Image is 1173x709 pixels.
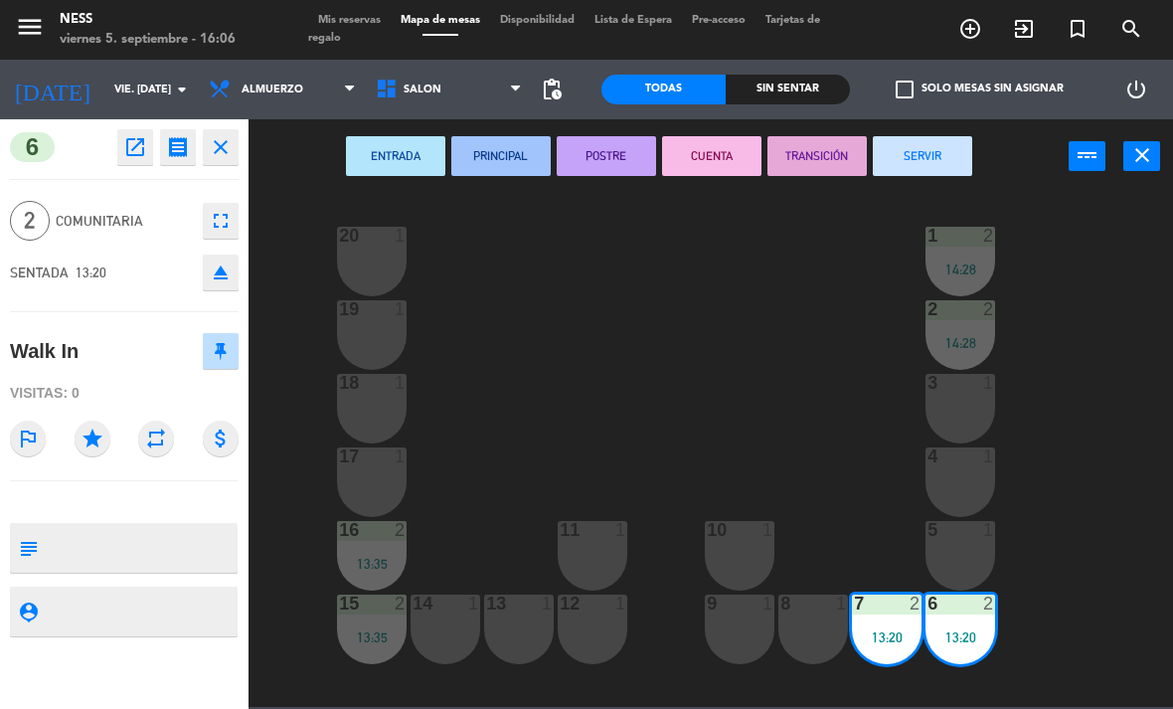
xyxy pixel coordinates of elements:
[17,537,39,559] i: subject
[1066,17,1089,41] i: turned_in_not
[873,136,972,176] button: SERVIR
[560,521,561,539] div: 11
[10,201,50,241] span: 2
[983,300,995,318] div: 2
[10,421,46,456] i: outlined_flag
[983,447,995,465] div: 1
[927,374,928,392] div: 3
[203,421,239,456] i: attach_money
[308,15,391,26] span: Mis reservas
[726,75,850,104] div: Sin sentar
[138,421,174,456] i: repeat
[203,255,239,290] button: eject
[75,421,110,456] i: star
[242,84,303,96] span: Almuerzo
[10,376,239,411] div: Visitas: 0
[762,595,774,613] div: 1
[1104,12,1158,46] span: BUSCAR
[10,265,69,280] span: SENTADA
[927,521,928,539] div: 5
[910,595,922,613] div: 2
[682,15,755,26] span: Pre-acceso
[160,129,196,165] button: receipt
[560,595,561,613] div: 12
[780,595,781,613] div: 8
[943,12,997,46] span: RESERVAR MESA
[395,227,407,245] div: 1
[615,595,627,613] div: 1
[10,132,55,162] span: 6
[927,300,928,318] div: 2
[896,81,1064,98] label: Solo mesas sin asignar
[203,129,239,165] button: close
[76,265,106,280] span: 13:20
[15,12,45,42] i: menu
[767,136,867,176] button: TRANSICIÓN
[836,595,848,613] div: 1
[468,595,480,613] div: 1
[1130,143,1154,167] i: close
[339,595,340,613] div: 15
[391,15,490,26] span: Mapa de mesas
[209,135,233,159] i: close
[585,15,682,26] span: Lista de Espera
[662,136,761,176] button: CUENTA
[1124,78,1148,101] i: power_settings_new
[1069,141,1105,171] button: power_input
[983,521,995,539] div: 1
[983,374,995,392] div: 1
[1076,143,1099,167] i: power_input
[339,300,340,318] div: 19
[927,595,928,613] div: 6
[209,209,233,233] i: fullscreen
[854,595,855,613] div: 7
[10,335,79,368] div: Walk In
[896,81,914,98] span: check_box_outline_blank
[170,78,194,101] i: arrow_drop_down
[339,447,340,465] div: 17
[404,84,441,96] span: SALON
[615,521,627,539] div: 1
[166,135,190,159] i: receipt
[1119,17,1143,41] i: search
[339,521,340,539] div: 16
[601,75,726,104] div: Todas
[925,630,995,644] div: 13:20
[490,15,585,26] span: Disponibilidad
[1051,12,1104,46] span: Reserva especial
[123,135,147,159] i: open_in_new
[117,129,153,165] button: open_in_new
[925,263,995,276] div: 14:28
[927,447,928,465] div: 4
[337,557,407,571] div: 13:35
[337,630,407,644] div: 13:35
[540,78,564,101] span: pending_actions
[1123,141,1160,171] button: close
[395,447,407,465] div: 1
[395,300,407,318] div: 1
[413,595,414,613] div: 14
[983,595,995,613] div: 2
[451,136,551,176] button: PRINCIPAL
[209,261,233,284] i: eject
[1012,17,1036,41] i: exit_to_app
[346,136,445,176] button: ENTRADA
[707,521,708,539] div: 10
[339,374,340,392] div: 18
[486,595,487,613] div: 13
[852,630,922,644] div: 13:20
[542,595,554,613] div: 1
[997,12,1051,46] span: WALK IN
[983,227,995,245] div: 2
[762,521,774,539] div: 1
[395,521,407,539] div: 2
[395,595,407,613] div: 2
[15,12,45,49] button: menu
[925,336,995,350] div: 14:28
[707,595,708,613] div: 9
[395,374,407,392] div: 1
[60,10,236,30] div: Ness
[927,227,928,245] div: 1
[17,601,39,622] i: person_pin
[203,203,239,239] button: fullscreen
